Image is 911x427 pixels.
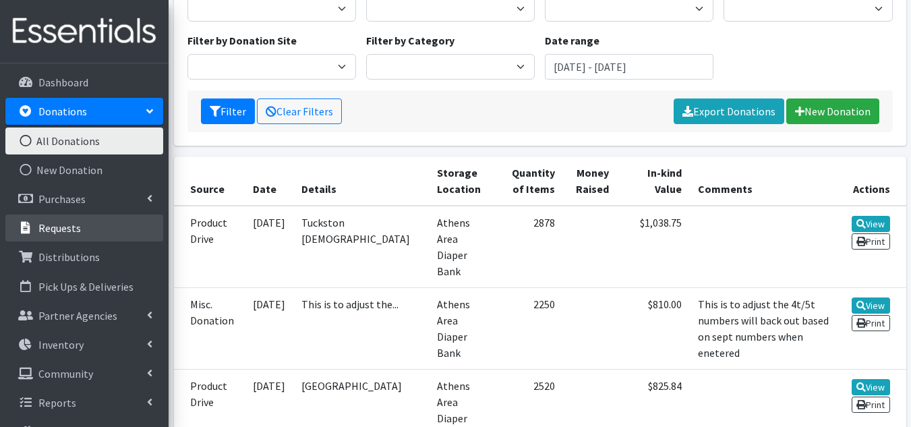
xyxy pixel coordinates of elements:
[38,309,117,322] p: Partner Agencies
[245,206,293,288] td: [DATE]
[38,250,100,264] p: Distributions
[545,54,713,80] input: January 1, 2011 - December 31, 2011
[5,127,163,154] a: All Donations
[174,206,245,288] td: Product Drive
[563,156,617,206] th: Money Raised
[366,32,454,49] label: Filter by Category
[5,186,163,212] a: Purchases
[5,215,163,241] a: Requests
[174,156,245,206] th: Source
[690,287,839,369] td: This is to adjust the 4t/5t numbers will back out based on sept numbers when enetered
[38,280,134,293] p: Pick Ups & Deliveries
[187,32,297,49] label: Filter by Donation Site
[498,287,564,369] td: 2250
[5,302,163,329] a: Partner Agencies
[5,156,163,183] a: New Donation
[545,32,599,49] label: Date range
[852,397,890,413] a: Print
[786,98,879,124] a: New Donation
[617,206,690,288] td: $1,038.75
[38,105,87,118] p: Donations
[852,297,890,314] a: View
[5,389,163,416] a: Reports
[38,338,84,351] p: Inventory
[429,206,498,288] td: Athens Area Diaper Bank
[498,206,564,288] td: 2878
[690,156,839,206] th: Comments
[5,98,163,125] a: Donations
[617,287,690,369] td: $810.00
[5,244,163,271] a: Distributions
[852,216,890,232] a: View
[5,9,163,54] img: HumanEssentials
[293,287,429,369] td: This is to adjust the...
[429,156,498,206] th: Storage Location
[174,287,245,369] td: Misc. Donation
[852,233,890,250] a: Print
[38,367,93,380] p: Community
[257,98,342,124] a: Clear Filters
[201,98,255,124] button: Filter
[38,192,86,206] p: Purchases
[245,156,293,206] th: Date
[498,156,564,206] th: Quantity of Items
[5,69,163,96] a: Dashboard
[293,206,429,288] td: Tuckston [DEMOGRAPHIC_DATA]
[852,379,890,395] a: View
[852,315,890,331] a: Print
[5,360,163,387] a: Community
[245,287,293,369] td: [DATE]
[617,156,690,206] th: In-kind Value
[839,156,906,206] th: Actions
[429,287,498,369] td: Athens Area Diaper Bank
[38,76,88,89] p: Dashboard
[38,396,76,409] p: Reports
[38,221,81,235] p: Requests
[674,98,784,124] a: Export Donations
[5,273,163,300] a: Pick Ups & Deliveries
[293,156,429,206] th: Details
[5,331,163,358] a: Inventory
